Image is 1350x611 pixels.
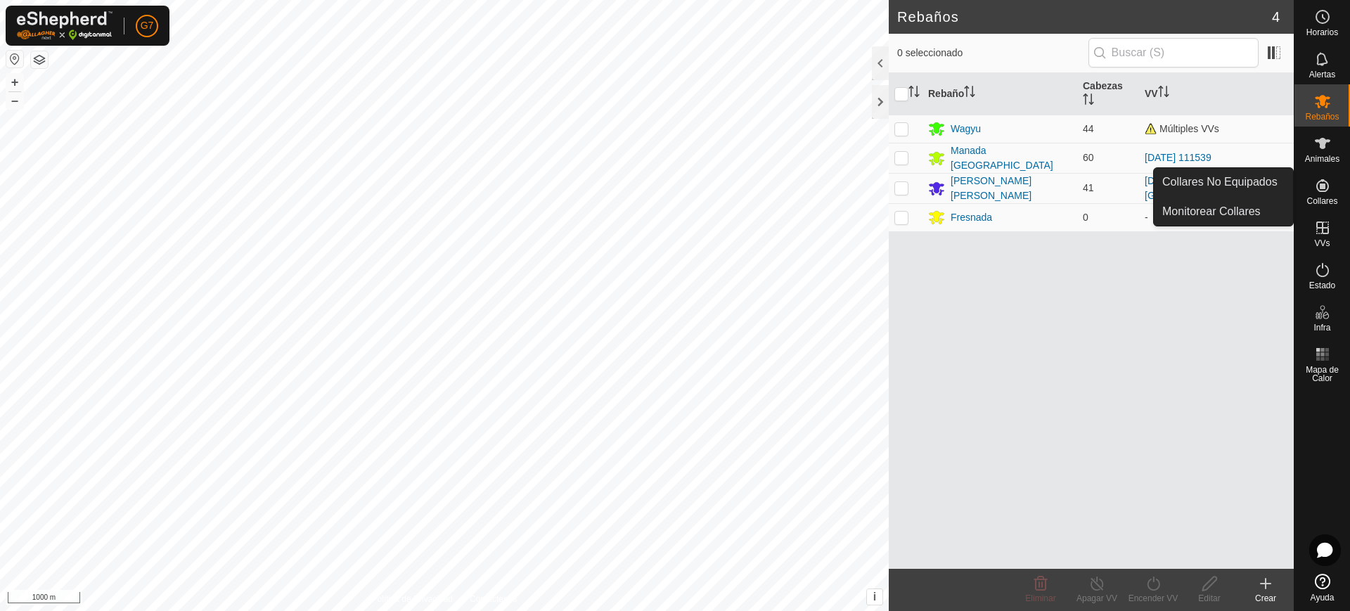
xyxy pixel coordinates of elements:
[1314,239,1330,247] span: VVs
[897,46,1088,60] span: 0 seleccionado
[1069,592,1125,605] div: Apagar VV
[908,88,920,99] p-sorticon: Activar para ordenar
[1088,38,1259,67] input: Buscar (S)
[873,591,876,603] span: i
[1139,203,1294,231] td: -
[897,8,1272,25] h2: Rebaños
[1083,152,1094,163] span: 60
[1145,152,1211,163] a: [DATE] 111539
[372,593,453,605] a: Política de Privacidad
[922,73,1077,115] th: Rebaño
[1313,323,1330,332] span: Infra
[1083,96,1094,107] p-sorticon: Activar para ordenar
[867,589,882,605] button: i
[6,74,23,91] button: +
[1306,197,1337,205] span: Collares
[1083,123,1094,134] span: 44
[6,51,23,67] button: Restablecer Mapa
[1125,592,1181,605] div: Encender VV
[31,51,48,68] button: Capas del Mapa
[470,593,517,605] a: Contáctenos
[1305,112,1339,121] span: Rebaños
[1154,198,1293,226] a: Monitorear Collares
[1305,155,1339,163] span: Animales
[1145,123,1219,134] span: Múltiples VVs
[1309,281,1335,290] span: Estado
[6,92,23,109] button: –
[1083,182,1094,193] span: 41
[1298,366,1346,382] span: Mapa de Calor
[1311,593,1335,602] span: Ayuda
[951,210,992,225] div: Fresnada
[1272,6,1280,27] span: 4
[1025,593,1055,603] span: Eliminar
[1154,168,1293,196] a: Collares No Equipados
[1162,174,1278,191] span: Collares No Equipados
[964,88,975,99] p-sorticon: Activar para ordenar
[1083,212,1088,223] span: 0
[1139,73,1294,115] th: VV
[951,174,1072,203] div: [PERSON_NAME] [PERSON_NAME]
[1294,568,1350,607] a: Ayuda
[1162,203,1261,220] span: Monitorear Collares
[1306,28,1338,37] span: Horarios
[1158,88,1169,99] p-sorticon: Activar para ordenar
[1077,73,1139,115] th: Cabezas
[951,122,981,136] div: Wagyu
[141,18,154,33] span: G7
[1237,592,1294,605] div: Crear
[1181,592,1237,605] div: Editar
[1145,175,1247,201] a: [DATE] 204539 [GEOGRAPHIC_DATA]
[951,143,1072,173] div: Manada [GEOGRAPHIC_DATA]
[1309,70,1335,79] span: Alertas
[17,11,112,40] img: Logo Gallagher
